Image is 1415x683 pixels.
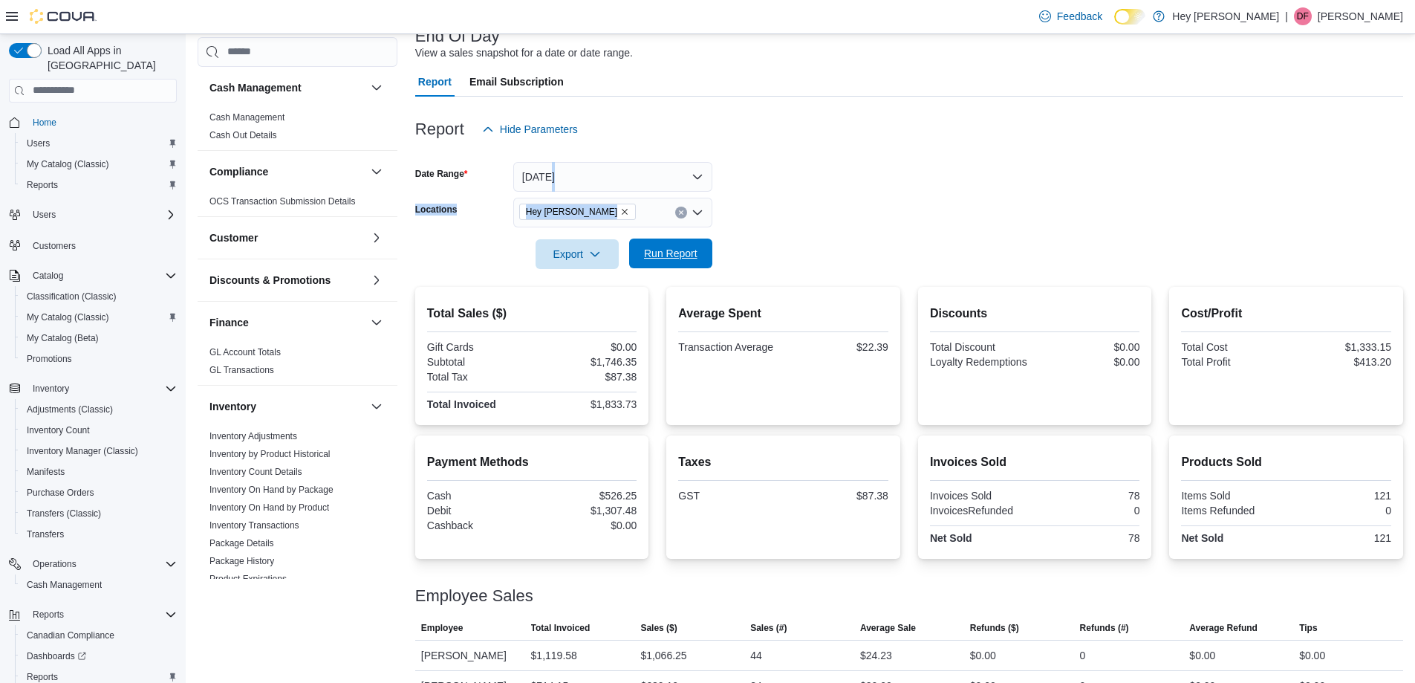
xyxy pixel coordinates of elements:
button: My Catalog (Beta) [15,328,183,349]
a: Inventory Count Details [209,467,302,477]
span: Package History [209,555,274,567]
div: $0.00 [1189,647,1215,664]
div: 78 [1038,490,1139,502]
a: Cash Out Details [209,130,277,140]
div: 0 [1080,647,1086,664]
button: Run Report [629,239,712,268]
a: My Catalog (Classic) [21,308,115,326]
a: Transfers (Classic) [21,505,107,522]
button: Transfers [15,524,183,545]
button: Catalog [3,265,183,286]
div: $1,833.73 [535,398,637,410]
span: Tips [1299,622,1317,634]
button: Inventory [368,398,386,415]
span: Email Subscription [469,67,564,97]
a: Manifests [21,463,71,481]
span: Home [33,117,56,129]
span: Hide Parameters [500,122,578,137]
button: Cash Management [368,79,386,97]
span: My Catalog (Beta) [27,332,99,344]
span: Users [27,206,177,224]
a: Classification (Classic) [21,288,123,305]
div: $0.00 [1038,356,1139,368]
span: Inventory Manager (Classic) [27,445,138,457]
strong: Net Sold [930,532,972,544]
span: Inventory [27,380,177,398]
span: Cash Management [21,576,177,594]
span: Export [544,239,610,269]
span: Average Sale [860,622,916,634]
div: $413.20 [1289,356,1391,368]
h3: Employee Sales [415,587,533,605]
h2: Total Sales ($) [427,305,637,323]
button: Inventory [27,380,75,398]
button: Cash Management [209,80,365,95]
h3: Discounts & Promotions [209,273,331,288]
h3: Finance [209,315,249,330]
span: Cash Management [209,111,284,123]
button: Manifests [15,462,183,482]
span: My Catalog (Classic) [27,311,109,323]
span: Package Details [209,537,274,549]
span: Manifests [27,466,65,478]
div: Debit [427,505,529,517]
div: $87.38 [787,490,888,502]
div: Total Tax [427,371,529,383]
div: $0.00 [535,341,637,353]
div: $24.23 [860,647,892,664]
a: Inventory Adjustments [209,431,297,441]
a: Inventory Transactions [209,520,299,531]
a: Package Details [209,538,274,548]
a: Inventory Count [21,421,96,439]
strong: Total Invoiced [427,398,496,410]
span: Total Invoiced [531,622,591,634]
button: Inventory [3,378,183,399]
span: Inventory Manager (Classic) [21,442,177,460]
button: Operations [3,554,183,574]
div: Transaction Average [678,341,780,353]
a: Users [21,135,56,152]
strong: Net Sold [1181,532,1223,544]
span: DF [1297,7,1309,25]
span: Refunds ($) [970,622,1019,634]
div: $1,746.35 [535,356,637,368]
button: Transfers (Classic) [15,503,183,524]
span: Purchase Orders [27,487,94,499]
div: 121 [1289,490,1391,502]
span: Inventory Adjustments [209,430,297,442]
h2: Cost/Profit [1181,305,1391,323]
h3: End Of Day [415,27,500,45]
span: GL Transactions [209,364,274,376]
span: Classification (Classic) [21,288,177,305]
span: Hey [PERSON_NAME] [526,204,617,219]
a: Dashboards [21,647,92,665]
div: Dawna Fuller [1294,7,1312,25]
div: $0.00 [1038,341,1139,353]
span: OCS Transaction Submission Details [209,195,356,207]
h2: Products Sold [1181,453,1391,471]
div: Total Profit [1181,356,1283,368]
button: Reports [15,175,183,195]
div: Inventory [198,427,397,647]
button: Purchase Orders [15,482,183,503]
button: Cash Management [15,574,183,595]
a: Product Expirations [209,574,287,584]
a: Promotions [21,350,78,368]
h2: Discounts [930,305,1140,323]
a: Feedback [1033,1,1108,31]
button: Home [3,111,183,133]
a: Canadian Compliance [21,627,120,644]
button: Hide Parameters [476,114,584,144]
a: Inventory by Product Historical [209,449,331,459]
span: My Catalog (Classic) [21,155,177,173]
span: Home [27,113,177,132]
span: Catalog [33,270,63,282]
span: Transfers [27,528,64,540]
h2: Invoices Sold [930,453,1140,471]
span: Reports [21,176,177,194]
button: Compliance [368,163,386,181]
button: Open list of options [692,207,703,219]
a: Purchase Orders [21,484,100,502]
span: Run Report [644,246,697,261]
